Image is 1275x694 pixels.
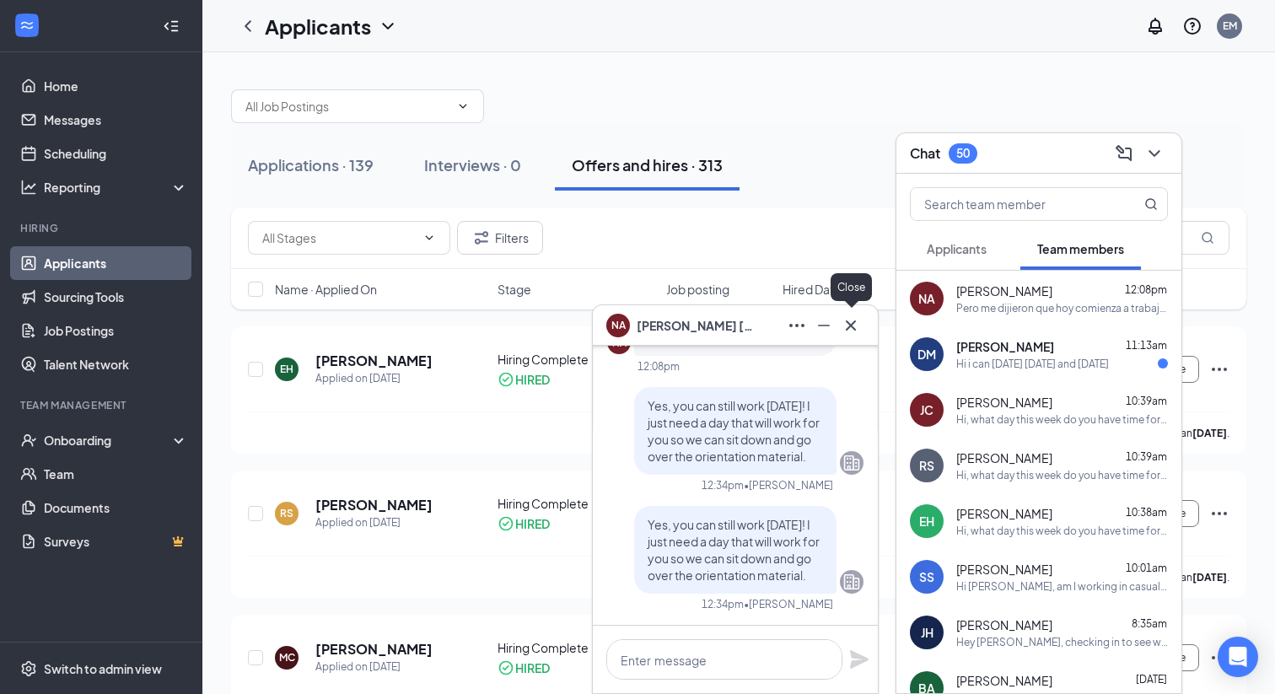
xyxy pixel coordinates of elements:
[456,100,470,113] svg: ChevronDown
[637,359,680,374] div: 12:08pm
[956,282,1052,299] span: [PERSON_NAME]
[457,221,543,255] button: Filter Filters
[248,154,374,175] div: Applications · 139
[44,280,188,314] a: Sourcing Tools
[648,517,820,583] span: Yes, you can still work [DATE]! I just need a day that will work for you so we can sit down and g...
[315,514,433,531] div: Applied on [DATE]
[315,640,433,659] h5: [PERSON_NAME]
[956,146,970,160] div: 50
[1136,673,1167,686] span: [DATE]
[956,412,1168,427] div: Hi, what day this week do you have time for orientation?
[378,16,398,36] svg: ChevronDown
[44,69,188,103] a: Home
[1223,19,1237,33] div: EM
[702,597,744,611] div: 12:34pm
[315,496,433,514] h5: [PERSON_NAME]
[1126,395,1167,407] span: 10:39am
[44,246,188,280] a: Applicants
[238,16,258,36] a: ChevronLeft
[515,515,550,532] div: HIRED
[424,154,521,175] div: Interviews · 0
[927,241,987,256] span: Applicants
[498,515,514,532] svg: CheckmarkCircle
[956,301,1168,315] div: Pero me dijieron que hoy comienza a trabajar entro 4 pm a 10 : 30 pm entonces no vengo a trabajar...
[1144,197,1158,211] svg: MagnifyingGlass
[44,103,188,137] a: Messages
[471,228,492,248] svg: Filter
[1209,359,1229,379] svg: Ellipses
[1114,143,1134,164] svg: ComposeMessage
[20,221,185,235] div: Hiring
[841,315,861,336] svg: Cross
[842,453,862,473] svg: Company
[44,137,188,170] a: Scheduling
[917,346,936,363] div: DM
[20,660,37,677] svg: Settings
[920,401,933,418] div: JC
[422,231,436,245] svg: ChevronDown
[498,371,514,388] svg: CheckmarkCircle
[279,650,295,664] div: MC
[44,314,188,347] a: Job Postings
[919,457,934,474] div: RS
[849,649,869,670] svg: Plane
[1126,562,1167,574] span: 10:01am
[956,524,1168,538] div: Hi, what day this week do you have time for orientation?
[515,371,550,388] div: HIRED
[956,449,1052,466] span: [PERSON_NAME]
[572,154,723,175] div: Offers and hires · 313
[648,398,820,464] span: Yes, you can still work [DATE]! I just need a day that will work for you so we can sit down and g...
[837,312,864,339] button: Cross
[498,281,531,298] span: Stage
[515,659,550,676] div: HIRED
[921,624,933,641] div: JH
[956,672,1052,689] span: [PERSON_NAME]
[956,561,1052,578] span: [PERSON_NAME]
[280,506,293,520] div: RS
[1218,637,1258,677] div: Open Intercom Messenger
[1111,140,1138,167] button: ComposeMessage
[44,179,189,196] div: Reporting
[956,579,1168,594] div: Hi [PERSON_NAME], am I working in casual [DATE], or should I change during the shift if the mediu...
[842,572,862,592] svg: Company
[956,357,1109,371] div: Hi i can [DATE] [DATE] and [DATE]
[44,347,188,381] a: Talent Network
[498,659,514,676] svg: CheckmarkCircle
[956,338,1054,355] span: [PERSON_NAME]
[315,352,433,370] h5: [PERSON_NAME]
[280,362,293,376] div: EH
[44,525,188,558] a: SurveysCrown
[245,97,449,116] input: All Job Postings
[20,398,185,412] div: Team Management
[666,281,729,298] span: Job posting
[1192,427,1227,439] b: [DATE]
[315,659,433,675] div: Applied on [DATE]
[44,491,188,525] a: Documents
[163,18,180,35] svg: Collapse
[956,616,1052,633] span: [PERSON_NAME]
[44,457,188,491] a: Team
[918,290,935,307] div: NA
[1126,506,1167,519] span: 10:38am
[265,12,371,40] h1: Applicants
[919,513,934,530] div: EH
[498,639,657,656] div: Hiring Complete
[44,432,174,449] div: Onboarding
[831,273,872,301] div: Close
[1037,241,1124,256] span: Team members
[1125,283,1167,296] span: 12:08pm
[1145,16,1165,36] svg: Notifications
[44,660,162,677] div: Switch to admin view
[910,144,940,163] h3: Chat
[1144,143,1165,164] svg: ChevronDown
[1126,450,1167,463] span: 10:39am
[911,188,1111,220] input: Search team member
[744,478,833,492] span: • [PERSON_NAME]
[262,229,416,247] input: All Stages
[956,468,1168,482] div: Hi, what day this week do you have time for orientation?
[1192,571,1227,584] b: [DATE]
[637,316,755,335] span: [PERSON_NAME] [PERSON_NAME]
[783,312,810,339] button: Ellipses
[498,351,657,368] div: Hiring Complete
